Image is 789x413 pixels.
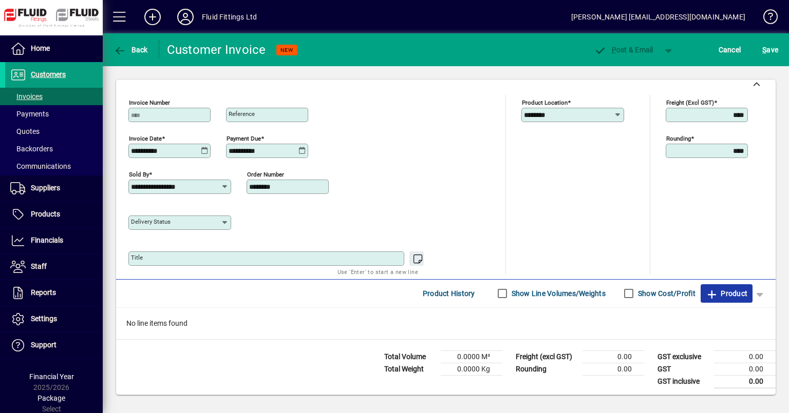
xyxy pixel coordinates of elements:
span: Cancel [719,42,741,58]
span: Products [31,210,60,218]
a: Quotes [5,123,103,140]
td: Total Volume [379,350,441,363]
div: Fluid Fittings Ltd [202,9,257,25]
span: Settings [31,314,57,323]
a: Home [5,36,103,62]
td: GST [652,363,714,375]
a: Settings [5,306,103,332]
a: Financials [5,228,103,253]
mat-hint: Use 'Enter' to start a new line [337,266,418,278]
td: 0.00 [714,350,776,363]
label: Show Cost/Profit [636,288,696,299]
td: 0.00 [583,350,644,363]
a: Products [5,202,103,227]
span: Product History [423,285,475,302]
mat-label: Delivery status [131,218,171,225]
span: Financials [31,236,63,244]
a: Support [5,332,103,358]
span: NEW [280,47,293,53]
button: Post & Email [589,41,659,59]
label: Show Line Volumes/Weights [510,288,606,299]
a: Payments [5,105,103,123]
td: Freight (excl GST) [511,350,583,363]
a: Staff [5,254,103,280]
a: Suppliers [5,175,103,201]
a: Backorders [5,140,103,158]
button: Product History [419,284,479,303]
mat-label: Title [131,254,143,261]
app-page-header-button: Back [103,41,159,59]
td: Rounding [511,363,583,375]
span: Reports [31,288,56,297]
mat-label: Invoice date [129,134,162,142]
a: Reports [5,280,103,306]
button: Save [760,41,781,59]
td: 0.0000 M³ [441,350,502,363]
td: 0.00 [714,375,776,388]
mat-label: Sold by [129,170,149,178]
button: Product [701,284,753,303]
span: Backorders [10,145,53,153]
span: Quotes [10,127,40,135]
div: [PERSON_NAME] [EMAIL_ADDRESS][DOMAIN_NAME] [571,9,745,25]
td: GST exclusive [652,350,714,363]
button: Add [136,8,169,26]
span: P [612,46,616,54]
span: Customers [31,70,66,78]
span: Invoices [10,92,43,101]
span: Package [37,394,65,402]
button: Profile [169,8,202,26]
span: ost & Email [594,46,653,54]
td: GST inclusive [652,375,714,388]
td: 0.00 [583,363,644,375]
mat-label: Order number [247,170,284,178]
a: Invoices [5,88,103,105]
span: Payments [10,110,49,118]
span: Staff [31,262,47,270]
mat-label: Reference [229,110,255,117]
span: Back [114,46,148,54]
span: Support [31,341,57,349]
div: Customer Invoice [167,42,266,58]
span: Product [706,285,747,302]
mat-label: Product location [522,99,568,106]
td: 0.0000 Kg [441,363,502,375]
span: Home [31,44,50,52]
mat-label: Invoice number [129,99,170,106]
td: 0.00 [714,363,776,375]
a: Communications [5,158,103,175]
a: Knowledge Base [756,2,776,35]
span: S [762,46,766,54]
mat-label: Freight (excl GST) [666,99,714,106]
mat-label: Payment due [227,134,261,142]
mat-label: Rounding [666,134,691,142]
span: ave [762,42,778,58]
div: No line items found [116,308,776,339]
span: Suppliers [31,184,60,192]
button: Cancel [716,41,744,59]
span: Financial Year [29,372,74,381]
span: Communications [10,162,71,170]
td: Total Weight [379,363,441,375]
button: Back [111,41,151,59]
